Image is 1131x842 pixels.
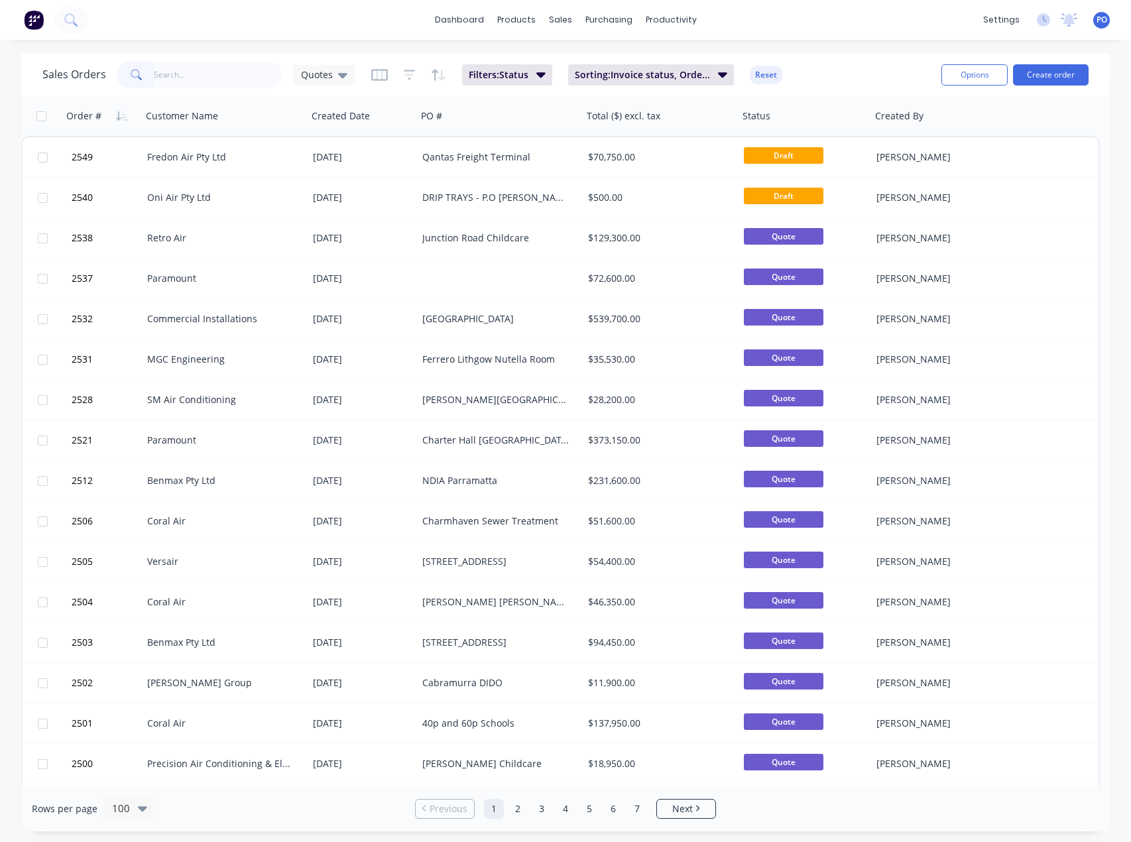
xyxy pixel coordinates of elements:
[68,784,147,824] button: 2489
[579,799,599,819] a: Page 5
[68,380,147,420] button: 2528
[876,272,1024,285] div: [PERSON_NAME]
[588,514,726,528] div: $51,600.00
[744,754,823,770] span: Quote
[875,109,923,123] div: Created By
[147,150,294,164] div: Fredon Air Pty Ltd
[743,109,770,123] div: Status
[147,636,294,649] div: Benmax Pty Ltd
[876,555,1024,568] div: [PERSON_NAME]
[876,757,1024,770] div: [PERSON_NAME]
[575,68,710,82] span: Sorting: Invoice status, Order #
[744,188,823,204] span: Draft
[744,228,823,245] span: Quote
[744,349,823,366] span: Quote
[313,393,412,406] div: [DATE]
[876,595,1024,609] div: [PERSON_NAME]
[657,802,715,815] a: Next page
[66,109,101,123] div: Order #
[876,353,1024,366] div: [PERSON_NAME]
[579,10,639,30] div: purchasing
[588,595,726,609] div: $46,350.00
[68,178,147,217] button: 2540
[588,231,726,245] div: $129,300.00
[147,272,294,285] div: Paramount
[72,393,93,406] span: 2528
[72,272,93,285] span: 2537
[313,272,412,285] div: [DATE]
[422,312,569,326] div: [GEOGRAPHIC_DATA]
[24,10,44,30] img: Factory
[313,231,412,245] div: [DATE]
[744,430,823,447] span: Quote
[876,150,1024,164] div: [PERSON_NAME]
[588,474,726,487] div: $231,600.00
[876,191,1024,204] div: [PERSON_NAME]
[146,109,218,123] div: Customer Name
[876,393,1024,406] div: [PERSON_NAME]
[588,434,726,447] div: $373,150.00
[532,799,552,819] a: Page 3
[313,191,412,204] div: [DATE]
[422,474,569,487] div: NDIA Parramatta
[72,150,93,164] span: 2549
[68,703,147,743] button: 2501
[72,555,93,568] span: 2505
[588,272,726,285] div: $72,600.00
[876,474,1024,487] div: [PERSON_NAME]
[744,632,823,649] span: Quote
[422,434,569,447] div: Charter Hall [GEOGRAPHIC_DATA]
[587,109,660,123] div: Total ($) excl. tax
[672,802,693,815] span: Next
[68,137,147,177] button: 2549
[313,312,412,326] div: [DATE]
[72,312,93,326] span: 2532
[147,312,294,326] div: Commercial Installations
[422,514,569,528] div: Charmhaven Sewer Treatment
[72,353,93,366] span: 2531
[147,555,294,568] div: Versair
[72,191,93,204] span: 2540
[72,434,93,447] span: 2521
[744,390,823,406] span: Quote
[588,676,726,690] div: $11,900.00
[313,150,412,164] div: [DATE]
[313,636,412,649] div: [DATE]
[639,10,703,30] div: productivity
[422,150,569,164] div: Qantas Freight Terminal
[744,552,823,568] span: Quote
[422,676,569,690] div: Cabramurra DIDO
[147,393,294,406] div: SM Air Conditioning
[68,623,147,662] button: 2503
[147,231,294,245] div: Retro Air
[72,231,93,245] span: 2538
[68,218,147,258] button: 2538
[750,66,782,84] button: Reset
[422,191,569,204] div: DRIP TRAYS - P.O [PERSON_NAME]
[588,636,726,649] div: $94,450.00
[72,676,93,690] span: 2502
[68,744,147,784] button: 2500
[68,259,147,298] button: 2537
[428,10,491,30] a: dashboard
[876,434,1024,447] div: [PERSON_NAME]
[744,309,823,326] span: Quote
[68,663,147,703] button: 2502
[72,595,93,609] span: 2504
[422,353,569,366] div: Ferrero Lithgow Nutella Room
[147,514,294,528] div: Coral Air
[68,420,147,460] button: 2521
[588,353,726,366] div: $35,530.00
[313,676,412,690] div: [DATE]
[588,393,726,406] div: $28,200.00
[491,10,542,30] div: products
[744,511,823,528] span: Quote
[876,717,1024,730] div: [PERSON_NAME]
[147,191,294,204] div: Oni Air Pty Ltd
[422,595,569,609] div: [PERSON_NAME] [PERSON_NAME] Industrial
[421,109,442,123] div: PO #
[147,717,294,730] div: Coral Air
[484,799,504,819] a: Page 1 is your current page
[313,555,412,568] div: [DATE]
[147,474,294,487] div: Benmax Pty Ltd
